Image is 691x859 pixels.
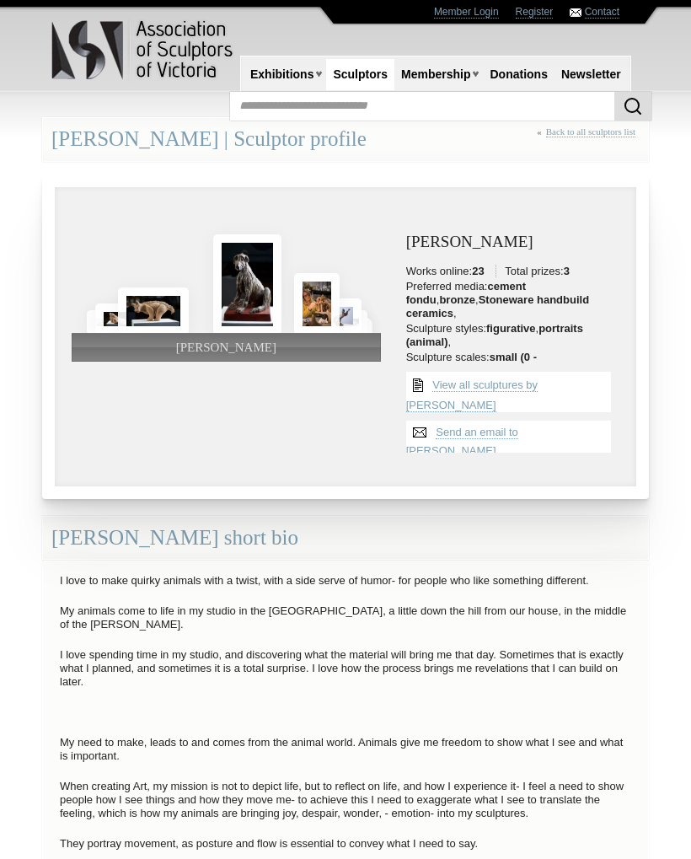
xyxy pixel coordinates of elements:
p: My animals come to life in my studio in the [GEOGRAPHIC_DATA], a little down the hill from our ho... [51,600,640,636]
li: Sculpture scales: , , [406,351,619,378]
p: I love spending time in my studio, and discovering what the material will bring me that day. Some... [51,644,640,693]
span: [PERSON_NAME] [176,341,276,354]
h3: [PERSON_NAME] [406,234,619,251]
a: Member Login [434,6,499,19]
strong: bronze [439,293,475,306]
p: They portray movement, as posture and flow is essential to convey what I need to say. [51,833,640,855]
a: Newsletter [554,59,628,90]
strong: portraits (animal) [406,322,583,348]
img: View all {sculptor_name} sculptures list [406,372,430,399]
img: Horsing around [320,298,362,334]
strong: 3 [564,265,570,277]
img: Search [623,96,643,116]
img: Seal [95,303,142,335]
a: Contact [585,6,619,19]
img: Aukje Van Vark [294,273,340,334]
img: Underdog [213,234,281,334]
img: Skyline [87,310,121,335]
img: Contact ASV [570,8,581,17]
strong: cement fondu [406,280,526,306]
li: Preferred media: , , , [406,280,619,320]
p: I love to make quirky animals with a twist, with a side serve of humor- for people who like somet... [51,570,640,592]
a: View all sculptures by [PERSON_NAME] [406,378,538,413]
li: Sculpture styles: , , [406,322,619,349]
strong: Stoneware handbuild ceramics [406,293,589,319]
img: Send an email to Aukje Van Vark [406,421,433,444]
a: Back to all sculptors list [546,126,635,137]
a: Exhibitions [244,59,320,90]
a: Donations [483,59,554,90]
img: Shy Guy [118,287,189,335]
div: [PERSON_NAME] | Sculptor profile [42,117,649,162]
img: logo.png [51,17,236,83]
a: Send an email to [PERSON_NAME] [406,426,518,459]
a: Sculptors [326,59,394,90]
strong: 23 [472,265,484,277]
strong: figurative [486,322,536,335]
a: Register [516,6,554,19]
li: Works online: Total prizes: [406,265,619,278]
p: When creating Art, my mission is not to depict life, but to reflect on life, and how I experience... [51,776,640,824]
div: « [537,126,640,156]
div: [PERSON_NAME] short bio [42,516,649,561]
a: Membership [394,59,477,90]
p: My need to make, leads to and comes from the animal world. Animals give me freedom to show what I... [51,732,640,767]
